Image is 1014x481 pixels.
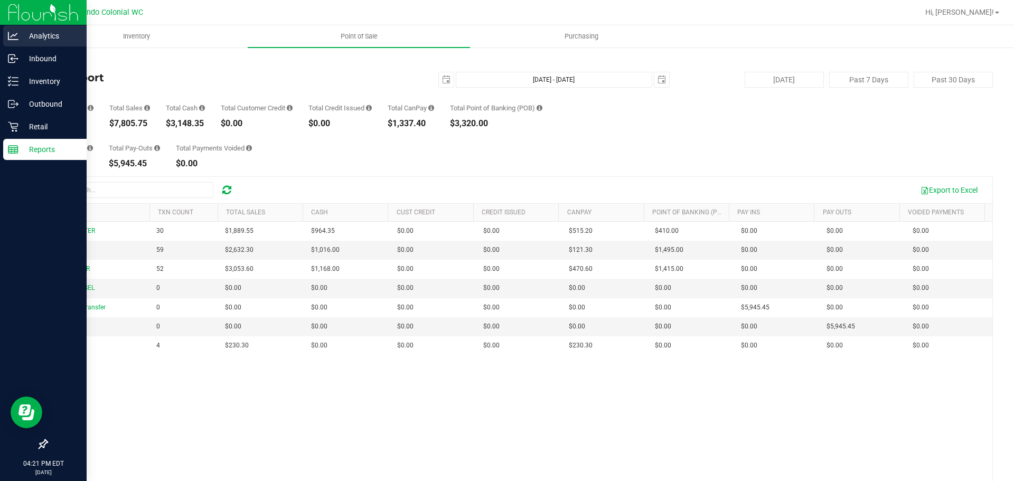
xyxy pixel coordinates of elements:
[569,283,585,293] span: $0.00
[823,209,851,216] a: Pay Outs
[311,209,328,216] a: Cash
[655,264,683,274] span: $1,415.00
[72,8,143,17] span: Orlando Colonial WC
[8,53,18,64] inline-svg: Inbound
[8,144,18,155] inline-svg: Reports
[397,283,414,293] span: $0.00
[109,119,150,128] div: $7,805.75
[166,105,205,111] div: Total Cash
[655,245,683,255] span: $1,495.00
[221,119,293,128] div: $0.00
[567,209,591,216] a: CanPay
[908,209,964,216] a: Voided Payments
[745,72,824,88] button: [DATE]
[221,105,293,111] div: Total Customer Credit
[827,341,843,351] span: $0.00
[311,322,327,332] span: $0.00
[483,341,500,351] span: $0.00
[18,75,82,88] p: Inventory
[18,30,82,42] p: Analytics
[87,145,93,152] i: Sum of all cash pay-ins added to tills within the date range.
[913,245,929,255] span: $0.00
[827,245,843,255] span: $0.00
[550,32,613,41] span: Purchasing
[308,119,372,128] div: $0.00
[388,105,434,111] div: Total CanPay
[225,283,241,293] span: $0.00
[156,322,160,332] span: 0
[25,25,248,48] a: Inventory
[741,322,757,332] span: $0.00
[914,72,993,88] button: Past 30 Days
[225,341,249,351] span: $230.30
[397,322,414,332] span: $0.00
[829,72,908,88] button: Past 7 Days
[176,159,252,168] div: $0.00
[18,52,82,65] p: Inbound
[913,283,929,293] span: $0.00
[741,303,769,313] span: $5,945.45
[397,226,414,236] span: $0.00
[5,459,82,468] p: 04:21 PM EDT
[166,119,205,128] div: $3,148.35
[913,341,929,351] span: $0.00
[470,25,692,48] a: Purchasing
[225,303,241,313] span: $0.00
[483,245,500,255] span: $0.00
[827,264,843,274] span: $0.00
[655,303,671,313] span: $0.00
[8,76,18,87] inline-svg: Inventory
[655,341,671,351] span: $0.00
[388,119,434,128] div: $1,337.40
[655,322,671,332] span: $0.00
[482,209,525,216] a: Credit Issued
[109,159,160,168] div: $5,945.45
[46,72,362,83] h4: Till Report
[246,145,252,152] i: Sum of all voided payment transaction amounts (excluding tips and transaction fees) within the da...
[18,120,82,133] p: Retail
[18,98,82,110] p: Outbound
[311,226,335,236] span: $964.35
[428,105,434,111] i: Sum of all successful, non-voided payment transaction amounts using CanPay (as well as manual Can...
[326,32,392,41] span: Point of Sale
[827,226,843,236] span: $0.00
[397,209,435,216] a: Cust Credit
[18,143,82,156] p: Reports
[156,226,164,236] span: 30
[913,303,929,313] span: $0.00
[154,145,160,152] i: Sum of all cash pay-outs removed from tills within the date range.
[311,245,340,255] span: $1,016.00
[450,105,542,111] div: Total Point of Banking (POB)
[827,283,843,293] span: $0.00
[158,209,193,216] a: TXN Count
[483,322,500,332] span: $0.00
[655,226,679,236] span: $410.00
[5,468,82,476] p: [DATE]
[109,32,164,41] span: Inventory
[913,322,929,332] span: $0.00
[156,245,164,255] span: 59
[913,226,929,236] span: $0.00
[311,264,340,274] span: $1,168.00
[741,341,757,351] span: $0.00
[144,105,150,111] i: Sum of all successful, non-voided payment transaction amounts (excluding tips and transaction fee...
[8,121,18,132] inline-svg: Retail
[569,303,585,313] span: $0.00
[156,341,160,351] span: 4
[109,145,160,152] div: Total Pay-Outs
[225,264,253,274] span: $3,053.60
[55,182,213,198] input: Search...
[156,264,164,274] span: 52
[311,341,327,351] span: $0.00
[311,283,327,293] span: $0.00
[156,303,160,313] span: 0
[737,209,760,216] a: Pay Ins
[450,119,542,128] div: $3,320.00
[741,226,757,236] span: $0.00
[11,397,42,428] iframe: Resource center
[741,264,757,274] span: $0.00
[827,322,855,332] span: $5,945.45
[287,105,293,111] i: Sum of all successful, non-voided payment transaction amounts using account credit as the payment...
[248,25,470,48] a: Point of Sale
[156,283,160,293] span: 0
